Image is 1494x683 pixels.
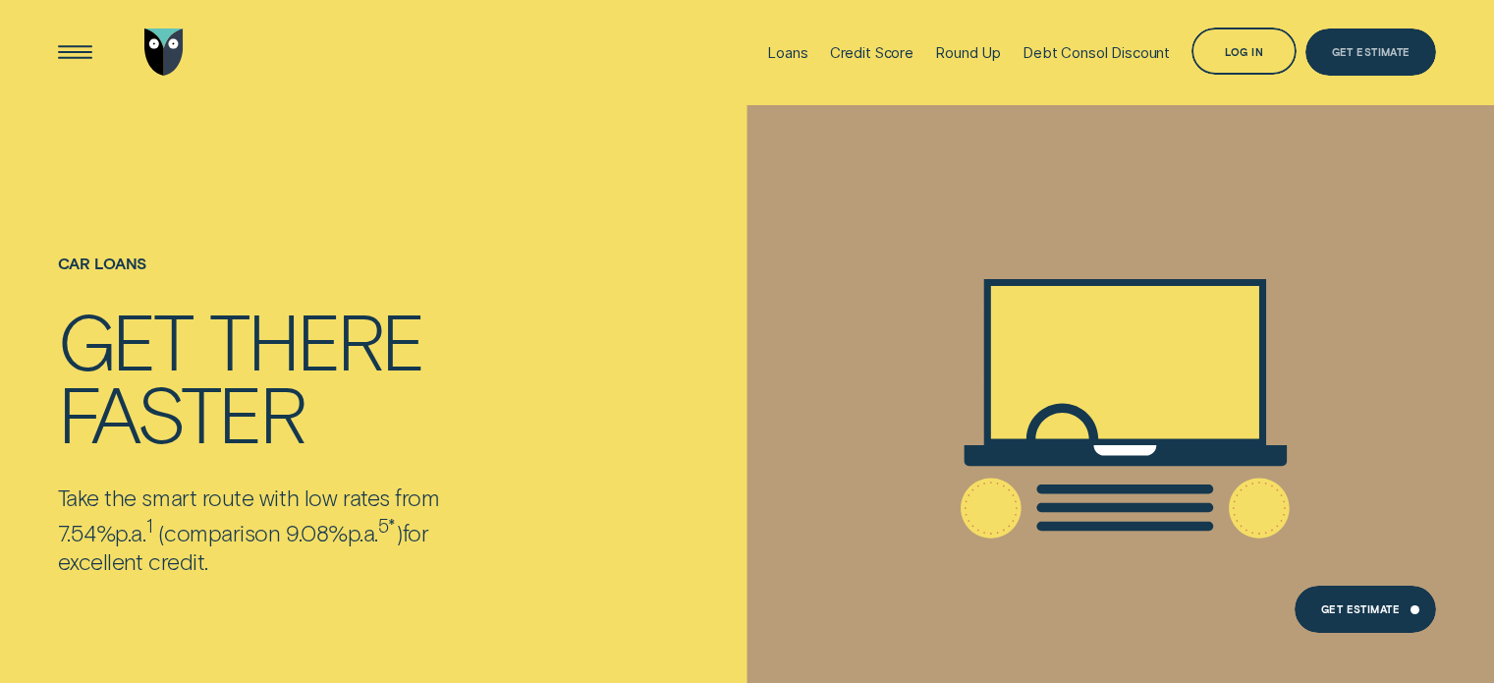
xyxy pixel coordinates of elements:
img: Wisr [144,28,184,76]
h1: Car loans [58,255,512,303]
div: Loans [767,43,807,62]
div: faster [58,375,304,448]
span: Per Annum [348,519,378,546]
button: Open Menu [51,28,98,76]
p: Take the smart route with low rates from 7.54% comparison 9.08% for excellent credit. [58,484,512,575]
span: Per Annum [115,519,145,546]
div: Round Up [935,43,1001,62]
a: Get Estimate [1305,28,1436,76]
div: Debt Consol Discount [1023,43,1170,62]
h4: Get there faster [58,303,512,449]
div: Credit Score [830,43,913,62]
span: p.a. [348,519,378,546]
span: ) [396,519,403,546]
sup: 1 [146,514,153,537]
span: p.a. [115,519,145,546]
button: Log in [1191,28,1297,75]
div: Get [58,303,192,375]
div: there [209,303,422,375]
span: ( [158,519,165,546]
a: Get Estimate [1295,586,1436,633]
